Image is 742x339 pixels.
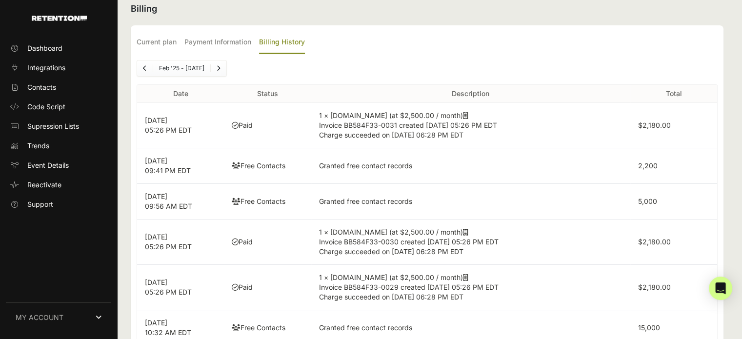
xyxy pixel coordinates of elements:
[638,323,660,332] label: 15,000
[27,63,65,73] span: Integrations
[224,184,311,219] td: Free Contacts
[224,265,311,310] td: Paid
[319,131,463,139] span: Charge succeeded on [DATE] 06:28 PM EDT
[6,197,111,212] a: Support
[131,2,723,16] h2: Billing
[137,31,177,54] label: Current plan
[638,121,671,129] label: $2,180.00
[638,161,658,170] label: 2,200
[6,177,111,193] a: Reactivate
[224,103,311,148] td: Paid
[145,156,216,176] p: [DATE] 09:41 PM EDT
[27,82,56,92] span: Contacts
[27,160,69,170] span: Event Details
[27,102,65,112] span: Code Script
[137,60,153,76] a: Previous
[6,60,111,76] a: Integrations
[638,197,657,205] label: 5,000
[311,103,630,148] td: 1 × [DOMAIN_NAME] (at $2,500.00 / month)
[27,121,79,131] span: Supression Lists
[145,278,216,297] p: [DATE] 05:26 PM EDT
[6,158,111,173] a: Event Details
[638,238,671,246] label: $2,180.00
[311,265,630,310] td: 1 × [DOMAIN_NAME] (at $2,500.00 / month)
[259,31,305,54] label: Billing History
[145,318,216,338] p: [DATE] 10:32 AM EDT
[224,219,311,265] td: Paid
[319,238,499,246] span: Invoice BB584F33-0030 created [DATE] 05:26 PM EDT
[224,148,311,184] td: Free Contacts
[32,16,87,21] img: Retention.com
[311,184,630,219] td: Granted free contact records
[153,64,210,72] li: Feb '25 - [DATE]
[311,85,630,103] th: Description
[709,277,732,300] div: Open Intercom Messenger
[16,313,63,322] span: MY ACCOUNT
[319,121,497,129] span: Invoice BB584F33-0031 created [DATE] 05:26 PM EDT
[145,232,216,252] p: [DATE] 05:26 PM EDT
[145,116,216,135] p: [DATE] 05:26 PM EDT
[319,247,463,256] span: Charge succeeded on [DATE] 06:28 PM EDT
[6,138,111,154] a: Trends
[27,180,61,190] span: Reactivate
[638,283,671,291] label: $2,180.00
[319,293,463,301] span: Charge succeeded on [DATE] 06:28 PM EDT
[27,43,62,53] span: Dashboard
[27,141,49,151] span: Trends
[211,60,226,76] a: Next
[27,199,53,209] span: Support
[145,192,216,211] p: [DATE] 09:56 AM EDT
[6,80,111,95] a: Contacts
[224,85,311,103] th: Status
[311,219,630,265] td: 1 × [DOMAIN_NAME] (at $2,500.00 / month)
[6,99,111,115] a: Code Script
[137,85,224,103] th: Date
[6,302,111,332] a: MY ACCOUNT
[6,40,111,56] a: Dashboard
[311,148,630,184] td: Granted free contact records
[630,85,717,103] th: Total
[6,119,111,134] a: Supression Lists
[319,283,499,291] span: Invoice BB584F33-0029 created [DATE] 05:26 PM EDT
[184,31,251,54] label: Payment Information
